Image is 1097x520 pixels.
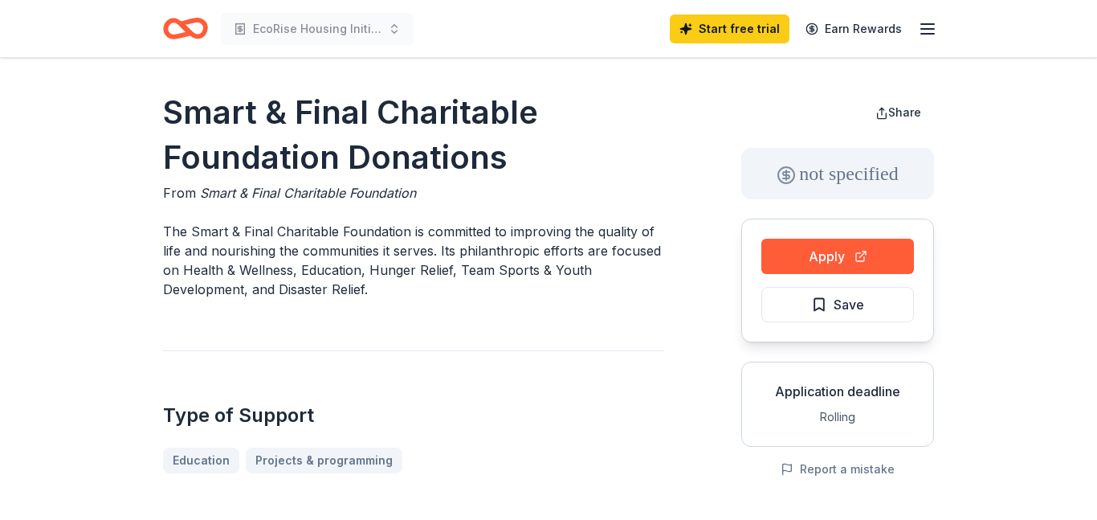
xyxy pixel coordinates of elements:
[755,407,920,427] div: Rolling
[163,10,208,47] a: Home
[163,183,664,203] div: From
[761,239,914,274] button: Apply
[761,287,914,322] button: Save
[163,90,664,180] h1: Smart & Final Charitable Foundation Donations
[781,460,895,479] button: Report a mistake
[246,448,402,473] a: Projects & programming
[741,148,934,199] div: not specified
[253,19,381,39] span: EcoRise Housing Initiative
[888,105,921,119] span: Share
[755,382,920,401] div: Application deadline
[163,222,664,299] p: The Smart & Final Charitable Foundation is committed to improving the quality of life and nourish...
[163,448,239,473] a: Education
[796,14,911,43] a: Earn Rewards
[221,13,414,45] button: EcoRise Housing Initiative
[834,294,864,315] span: Save
[200,185,416,201] span: Smart & Final Charitable Foundation
[863,96,934,129] button: Share
[670,14,789,43] a: Start free trial
[163,403,664,428] h2: Type of Support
